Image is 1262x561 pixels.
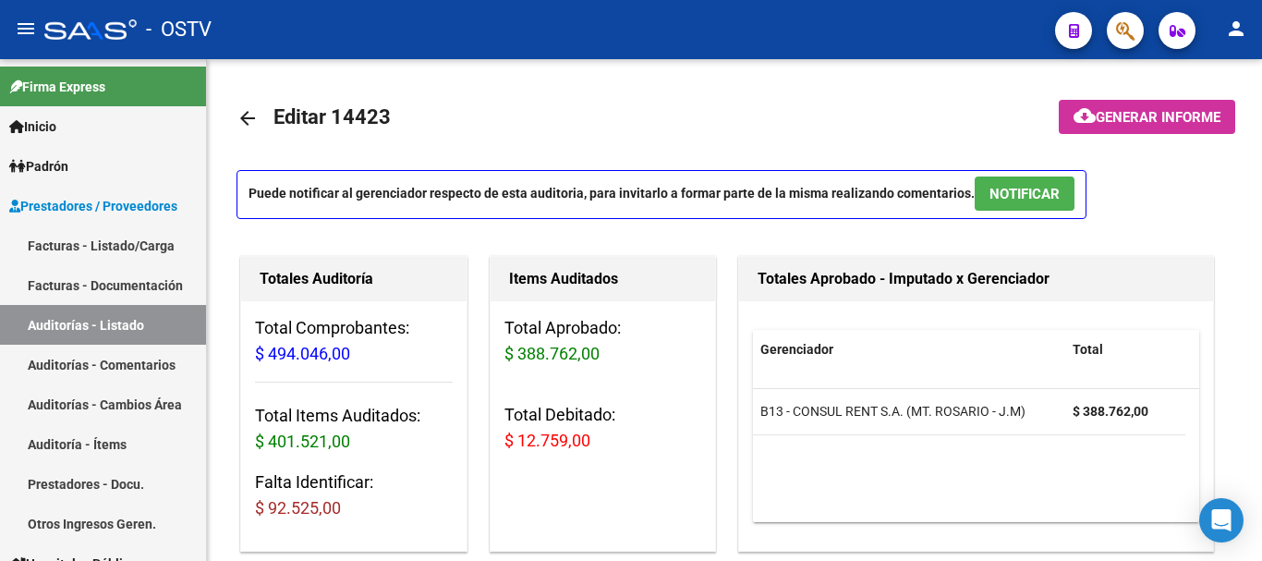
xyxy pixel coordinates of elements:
span: Gerenciador [760,342,833,357]
span: - OSTV [146,9,212,50]
span: Total [1073,342,1103,357]
span: Inicio [9,116,56,137]
h1: Totales Aprobado - Imputado x Gerenciador [758,264,1195,294]
h1: Items Auditados [509,264,698,294]
span: $ 388.762,00 [504,344,600,363]
h3: Falta Identificar: [255,470,453,521]
datatable-header-cell: Gerenciador [753,330,1065,370]
h3: Total Items Auditados: [255,403,453,455]
mat-icon: arrow_back [237,107,259,129]
datatable-header-cell: Total [1065,330,1185,370]
p: Puede notificar al gerenciador respecto de esta auditoria, para invitarlo a formar parte de la mi... [237,170,1086,219]
span: Prestadores / Proveedores [9,196,177,216]
h3: Total Debitado: [504,402,702,454]
mat-icon: person [1225,18,1247,40]
h3: Total Comprobantes: [255,315,453,367]
div: Open Intercom Messenger [1199,498,1244,543]
mat-icon: menu [15,18,37,40]
h3: Total Aprobado: [504,315,702,367]
span: Editar 14423 [273,105,391,128]
span: Generar informe [1096,109,1220,126]
span: B13 - CONSUL RENT S.A. (MT. ROSARIO - J.M) [760,404,1025,419]
span: $ 12.759,00 [504,431,590,450]
span: $ 92.525,00 [255,498,341,518]
h1: Totales Auditoría [260,264,448,294]
button: Generar informe [1059,100,1235,134]
span: Firma Express [9,77,105,97]
button: NOTIFICAR [975,177,1074,211]
span: $ 401.521,00 [255,432,350,451]
mat-icon: cloud_download [1074,104,1096,127]
span: Padrón [9,156,68,177]
strong: $ 388.762,00 [1073,404,1148,419]
span: NOTIFICAR [989,186,1060,202]
span: $ 494.046,00 [255,344,350,363]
